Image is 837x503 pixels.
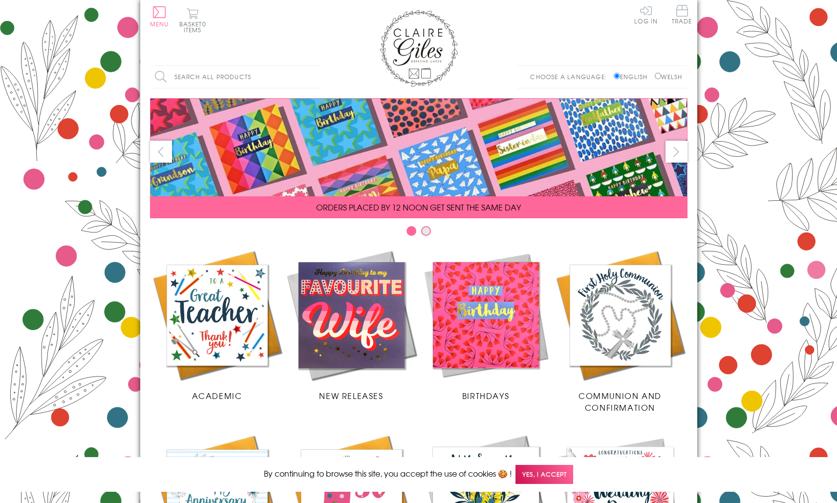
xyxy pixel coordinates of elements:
[634,5,658,24] a: Log In
[655,72,683,81] label: Welsh
[316,201,521,213] span: ORDERS PLACED BY 12 NOON GET SENT THE SAME DAY
[421,226,431,236] button: Carousel Page 2
[150,226,687,241] div: Carousel Pagination
[579,390,662,413] span: Communion and Confirmation
[407,226,416,236] button: Carousel Page 1 (Current Slide)
[150,20,169,28] span: Menu
[665,141,687,163] button: next
[672,5,692,26] a: Trade
[672,5,692,24] span: Trade
[284,248,419,401] a: New Releases
[462,390,509,401] span: Birthdays
[530,72,612,81] p: Choose a language:
[150,248,284,401] a: Academic
[311,66,321,88] input: Search
[380,10,458,87] img: Claire Giles Greetings Cards
[319,390,383,401] span: New Releases
[150,66,321,88] input: Search all products
[150,141,172,163] button: prev
[150,6,169,27] button: Menu
[192,390,242,401] span: Academic
[419,248,553,401] a: Birthdays
[553,248,687,413] a: Communion and Confirmation
[179,8,206,33] button: Basket0 items
[515,465,573,484] span: Yes, I accept
[614,73,620,79] input: English
[655,73,661,79] input: Welsh
[614,72,652,81] label: English
[184,20,206,34] span: 0 items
